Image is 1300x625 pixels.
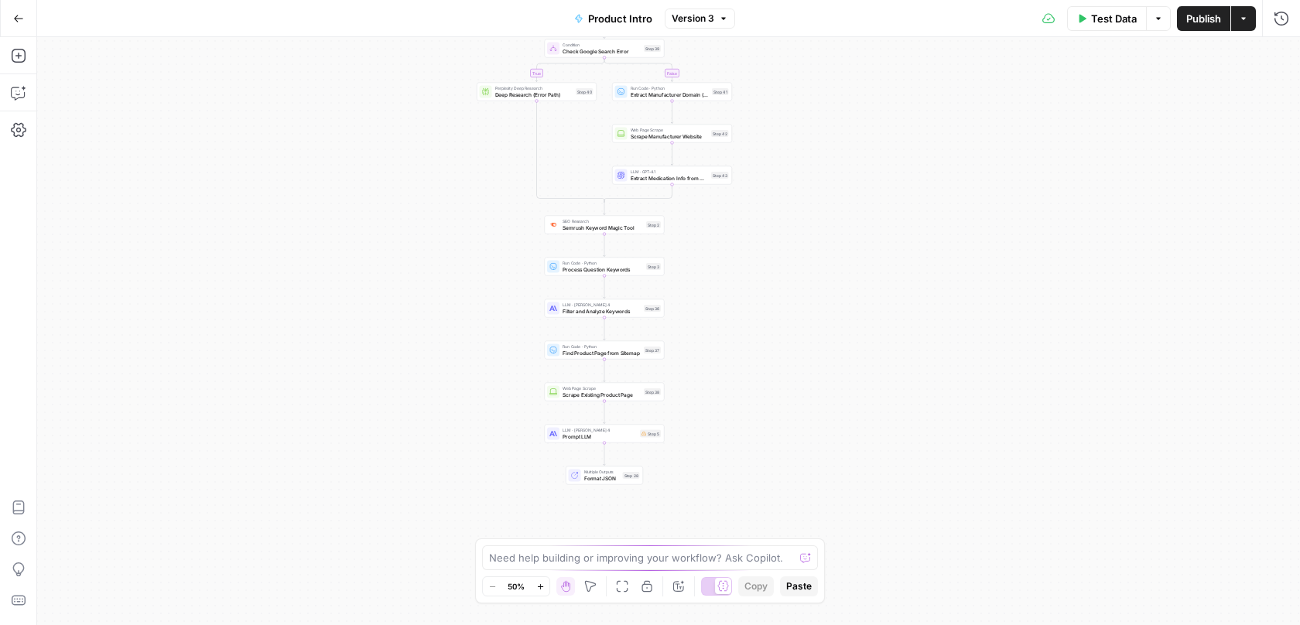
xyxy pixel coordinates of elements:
div: Step 3 [646,263,661,270]
button: Paste [780,576,818,596]
button: Product Intro [565,6,662,31]
span: Format JSON [584,474,620,482]
span: Check Google Search Error [563,47,641,55]
span: Condition [563,42,641,48]
div: Web Page ScrapeScrape Existing Product PageStep 38 [545,383,665,401]
img: 8a3tdog8tf0qdwwcclgyu02y995m [549,221,557,229]
g: Edge from step_12 to step_39 [604,16,606,39]
span: Extract Medication Info from Manufacturer Site [631,174,709,182]
g: Edge from step_38 to step_5 [604,401,606,424]
div: Step 42 [711,130,729,137]
div: ConditionCheck Google Search ErrorStep 39 [545,39,665,58]
span: LLM · GPT-4.1 [631,169,709,175]
div: Step 39 [644,45,661,52]
span: LLM · [PERSON_NAME] 4 [563,302,641,308]
div: Multiple OutputsFormat JSONStep 28 [545,466,665,485]
span: 50% [508,580,525,593]
span: Scrape Existing Product Page [563,391,641,398]
span: LLM · [PERSON_NAME] 4 [563,427,637,433]
div: Step 36 [644,305,661,312]
span: Test Data [1091,11,1137,26]
span: Run Code · Python [563,260,643,266]
div: LLM · [PERSON_NAME] 4Prompt LLMStep 5 [545,425,665,443]
div: Step 43 [711,172,729,179]
span: Deep Research (Error Path) [495,91,573,98]
button: Version 3 [665,9,735,29]
div: Step 38 [644,388,661,395]
div: Run Code · PythonExtract Manufacturer Domain (Normal Path)Step 41 [612,83,732,101]
div: Run Code · PythonProcess Question KeywordsStep 3 [545,258,665,276]
div: LLM · GPT-4.1Extract Medication Info from Manufacturer SiteStep 43 [612,166,732,185]
span: Process Question Keywords [563,265,643,273]
span: Find Product Page from Sitemap [563,349,641,357]
span: Version 3 [672,12,714,26]
g: Edge from step_40 to step_39-conditional-end [537,101,605,203]
div: SEO ResearchSemrush Keyword Magic ToolStep 2 [545,216,665,234]
div: Step 2 [646,221,661,228]
span: Extract Manufacturer Domain (Normal Path) [631,91,710,98]
g: Edge from step_43 to step_39-conditional-end [604,185,672,203]
span: Prompt LLM [563,432,637,440]
div: Step 40 [576,88,594,95]
div: Perplexity Deep ResearchDeep Research (Error Path)Step 40 [477,83,597,101]
span: Product Intro [588,11,652,26]
g: Edge from step_41 to step_42 [671,101,673,124]
div: Step 5 [640,430,661,438]
span: SEO Research [563,218,643,224]
button: Copy [738,576,774,596]
button: Test Data [1067,6,1146,31]
span: Perplexity Deep Research [495,85,573,91]
span: Publish [1186,11,1221,26]
div: Web Page ScrapeScrape Manufacturer WebsiteStep 42 [612,125,732,143]
span: Scrape Manufacturer Website [631,132,709,140]
span: Paste [786,579,812,593]
g: Edge from step_36 to step_37 [604,318,606,340]
span: Filter and Analyze Keywords [563,307,641,315]
div: Step 41 [712,88,729,95]
g: Edge from step_39 to step_41 [604,58,673,82]
g: Edge from step_3 to step_36 [604,276,606,299]
span: Multiple Outputs [584,469,620,475]
span: Web Page Scrape [563,385,641,391]
span: Web Page Scrape [631,127,709,133]
g: Edge from step_39-conditional-end to step_2 [604,200,606,215]
button: Publish [1177,6,1230,31]
span: Copy [744,579,768,593]
div: Run Code · PythonFind Product Page from SitemapStep 37 [545,341,665,360]
g: Edge from step_2 to step_3 [604,234,606,257]
span: Run Code · Python [631,85,710,91]
div: Step 28 [623,472,640,479]
g: Edge from step_39 to step_40 [535,58,604,82]
g: Edge from step_37 to step_38 [604,360,606,382]
g: Edge from step_42 to step_43 [671,143,673,166]
g: Edge from step_5 to step_28 [604,443,606,466]
span: Semrush Keyword Magic Tool [563,224,643,231]
div: Step 37 [644,347,661,353]
div: LLM · [PERSON_NAME] 4Filter and Analyze KeywordsStep 36 [545,299,665,318]
span: Run Code · Python [563,343,641,350]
